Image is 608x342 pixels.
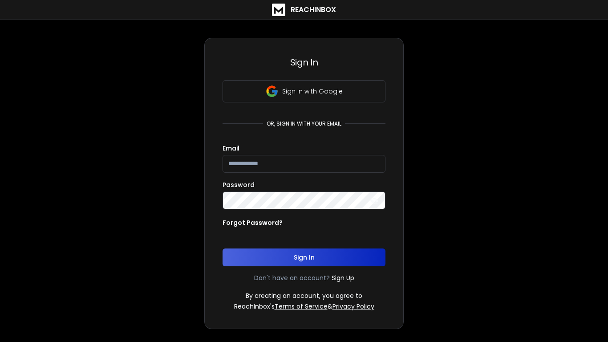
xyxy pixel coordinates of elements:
p: Sign in with Google [282,87,343,96]
a: Sign Up [332,273,354,282]
a: Terms of Service [275,302,328,311]
h1: ReachInbox [291,4,336,15]
a: ReachInbox [272,4,336,16]
button: Sign in with Google [223,80,385,102]
button: Sign In [223,248,385,266]
h3: Sign In [223,56,385,69]
p: ReachInbox's & [234,302,374,311]
p: Don't have an account? [254,273,330,282]
img: logo [272,4,285,16]
a: Privacy Policy [332,302,374,311]
p: or, sign in with your email [263,120,345,127]
label: Password [223,182,255,188]
label: Email [223,145,239,151]
p: By creating an account, you agree to [246,291,362,300]
p: Forgot Password? [223,218,283,227]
